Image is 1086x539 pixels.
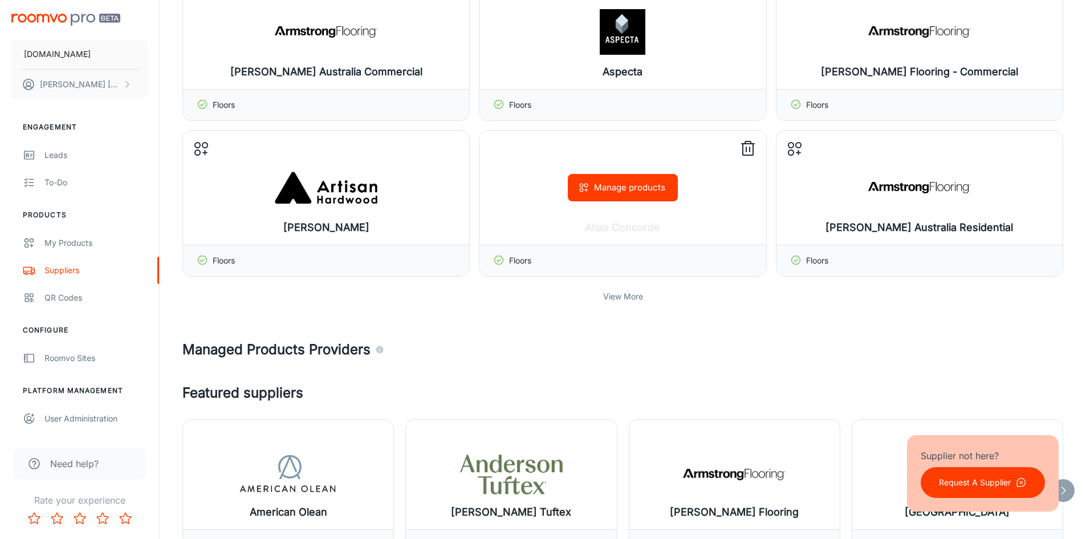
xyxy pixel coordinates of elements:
span: Need help? [50,457,99,471]
div: QR Codes [44,291,148,304]
button: [PERSON_NAME] [PERSON_NAME] [11,70,148,99]
p: [PERSON_NAME] [PERSON_NAME] [40,78,120,91]
div: Roomvo Sites [44,352,148,364]
button: Rate 5 star [114,507,137,530]
div: My Products [44,237,148,249]
p: Rate your experience [9,493,150,507]
p: Floors [806,99,828,111]
h4: Featured suppliers [182,383,1063,403]
p: Floors [509,99,531,111]
p: Floors [213,254,235,267]
img: Beaulieu Canada [906,452,1008,497]
div: Suppliers [44,264,148,277]
p: [DOMAIN_NAME] [24,48,91,60]
img: Anderson Tuftex [460,452,563,497]
p: Floors [806,254,828,267]
p: Floors [213,99,235,111]
div: Agencies and suppliers who work with us to automatically identify the specific products you carry [375,339,384,360]
button: Manage products [568,174,678,201]
button: [DOMAIN_NAME] [11,39,148,69]
div: User Administration [44,412,148,425]
p: Floors [509,254,531,267]
div: Leads [44,149,148,161]
p: Supplier not here? [921,449,1045,463]
p: View More [603,290,643,303]
h6: [PERSON_NAME] Tuftex [451,504,571,520]
h6: American Olean [250,504,327,520]
button: Rate 2 star [46,507,68,530]
img: American Olean [237,452,340,497]
button: Rate 4 star [91,507,114,530]
button: Rate 3 star [68,507,91,530]
h4: Managed Products Providers [182,339,1063,360]
button: Request A Supplier [921,467,1045,498]
img: Roomvo PRO Beta [11,14,120,26]
h6: [PERSON_NAME] [GEOGRAPHIC_DATA] [861,488,1054,520]
p: Request A Supplier [939,476,1011,489]
button: Rate 1 star [23,507,46,530]
div: To-do [44,176,148,189]
h6: [PERSON_NAME] Flooring [670,504,799,520]
img: Armstrong Flooring [683,452,786,497]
